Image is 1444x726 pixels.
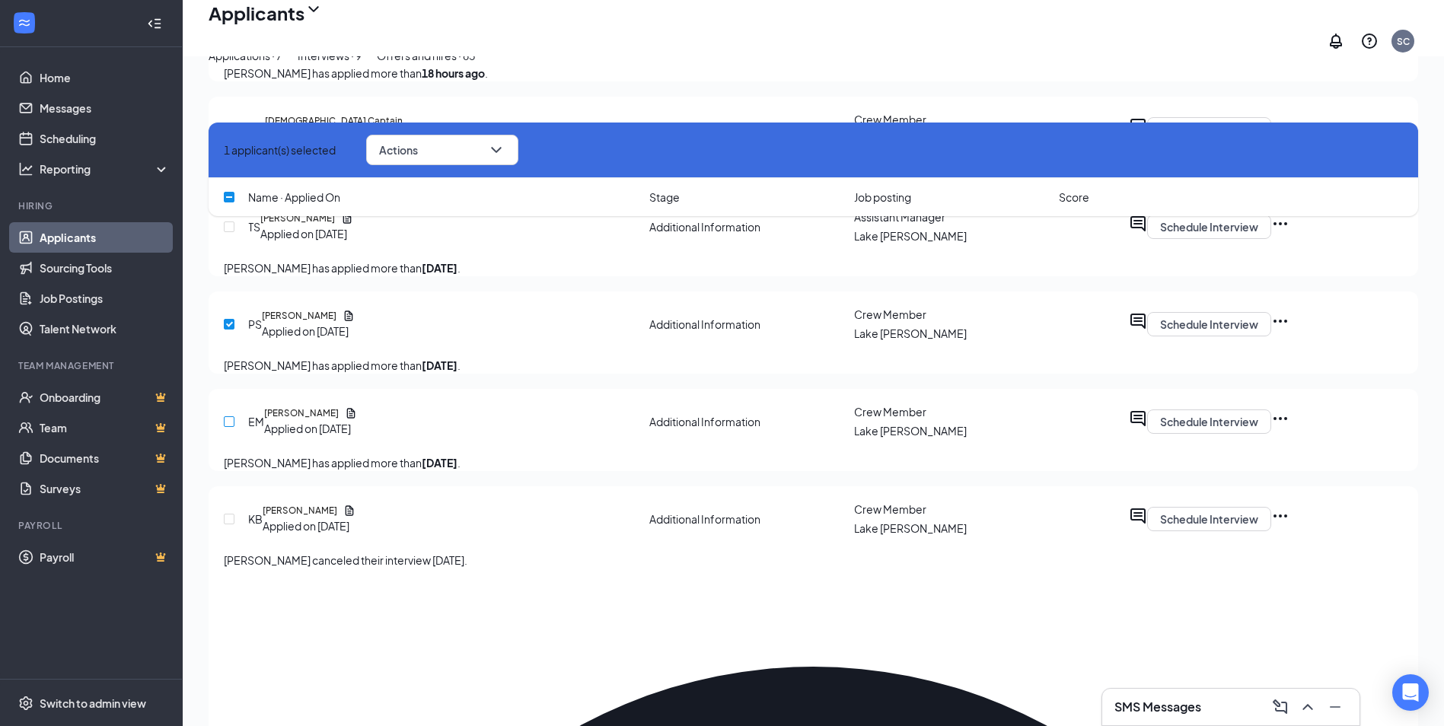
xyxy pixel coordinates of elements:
h5: [PERSON_NAME] [262,309,336,323]
h5: [PERSON_NAME] [264,406,339,420]
a: DocumentsCrown [40,443,170,473]
span: Stage [649,189,680,205]
svg: Document [343,505,355,517]
a: Job Postings [40,283,170,314]
div: PS [248,316,262,333]
svg: QuestionInfo [1360,32,1379,50]
div: Additional Information [649,317,760,332]
svg: Ellipses [1271,409,1289,428]
svg: Notifications [1327,32,1345,50]
div: EM [248,413,264,430]
div: KB [248,511,263,527]
button: ActionsChevronDown [366,135,518,165]
p: [PERSON_NAME] has applied more than . [224,357,1403,374]
button: Schedule Interview [1147,312,1271,336]
h5: [PERSON_NAME] [263,504,337,517]
div: Team Management [18,359,167,372]
button: ComposeMessage [1268,695,1293,719]
span: Name · Applied On [248,189,340,205]
div: Hiring [18,199,167,212]
div: Applied on [DATE] [260,225,353,242]
a: PayrollCrown [40,542,170,572]
div: Open Intercom Messenger [1392,674,1429,711]
h3: SMS Messages [1114,699,1201,715]
div: SC [1397,35,1410,48]
p: [PERSON_NAME] has applied more than . [224,454,1403,471]
a: Scheduling [40,123,170,154]
span: Lake [PERSON_NAME] [854,229,967,243]
svg: Minimize [1326,698,1344,716]
svg: ActiveChat [1129,409,1147,428]
button: Schedule Interview [1147,409,1271,434]
a: Messages [40,93,170,123]
a: Home [40,62,170,93]
a: TeamCrown [40,412,170,443]
a: OnboardingCrown [40,382,170,412]
div: Applied on [DATE] [264,420,357,437]
svg: Analysis [18,161,33,177]
div: Reporting [40,161,171,177]
span: Lake [PERSON_NAME] [854,424,967,438]
svg: Ellipses [1271,507,1289,525]
svg: WorkstreamLogo [17,15,32,30]
span: Crew Member [854,405,926,419]
span: Score [1059,189,1089,205]
svg: ComposeMessage [1271,698,1289,716]
button: Schedule Interview [1147,507,1271,531]
div: Switch to admin view [40,696,146,711]
svg: Collapse [147,16,162,31]
div: Additional Information [649,511,760,527]
span: Crew Member [854,502,926,516]
svg: Document [343,310,355,322]
button: Minimize [1323,695,1347,719]
button: ChevronUp [1296,695,1320,719]
span: Actions [379,145,418,155]
svg: ActiveChat [1129,312,1147,330]
a: Talent Network [40,314,170,344]
span: Lake [PERSON_NAME] [854,326,967,340]
div: Applied on [DATE] [263,517,362,534]
a: Sourcing Tools [40,253,170,283]
a: Applicants [40,222,170,253]
span: Job posting [854,189,911,205]
svg: Document [345,407,357,419]
svg: ChevronUp [1299,698,1317,716]
svg: Ellipses [1271,312,1289,330]
a: SurveysCrown [40,473,170,504]
b: [DATE] [422,261,457,275]
div: Additional Information [649,414,760,429]
div: Payroll [18,519,167,532]
div: Applied on [DATE] [262,323,355,339]
svg: ChevronDown [487,141,505,159]
b: [DATE] [422,358,457,372]
span: Crew Member [854,307,926,321]
svg: Settings [18,696,33,711]
span: 1 applicant(s) selected [224,142,336,158]
b: [DATE] [422,456,457,470]
span: Lake [PERSON_NAME] [854,521,967,535]
svg: ActiveChat [1129,507,1147,525]
p: [PERSON_NAME] has applied more than . [224,260,1403,276]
